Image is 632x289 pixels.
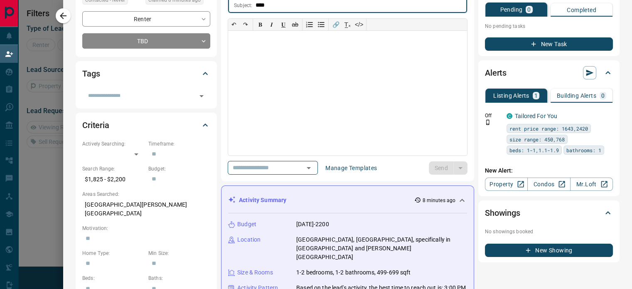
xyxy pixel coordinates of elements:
p: [GEOGRAPHIC_DATA][PERSON_NAME][GEOGRAPHIC_DATA] [82,198,210,220]
button: </> [353,19,365,30]
p: Completed [567,7,596,13]
p: 1-2 bedrooms, 1-2 bathrooms, 499-699 sqft [296,268,411,277]
p: Timeframe: [148,140,210,148]
p: No showings booked [485,228,613,235]
span: beds: 1-1,1.1-1.9 [509,146,559,154]
div: condos.ca [507,113,512,119]
span: bathrooms: 1 [566,146,601,154]
button: ↶ [228,19,240,30]
span: size range: 450,768 [509,135,565,143]
p: [DATE]-2200 [296,220,329,229]
p: Actively Searching: [82,140,144,148]
button: 🔗 [330,19,342,30]
p: 1 [534,93,538,99]
span: rent price range: 1643,2420 [509,124,588,133]
h2: Criteria [82,119,109,132]
a: Property [485,178,528,191]
p: Listing Alerts [493,93,529,99]
button: New Showing [485,244,613,257]
p: 8 minutes ago [423,197,455,204]
button: 𝐔 [278,19,289,30]
button: T̲ₓ [342,19,353,30]
button: 𝑰 [266,19,278,30]
button: 𝐁 [254,19,266,30]
p: $1,825 - $2,200 [82,173,144,186]
div: Renter [82,11,210,27]
div: split button [429,161,467,175]
button: ↷ [240,19,251,30]
p: Home Type: [82,249,144,257]
button: Open [196,90,207,102]
p: [GEOGRAPHIC_DATA], [GEOGRAPHIC_DATA], specifically in [GEOGRAPHIC_DATA] and [PERSON_NAME][GEOGRAP... [296,235,467,262]
div: Alerts [485,63,613,83]
p: Subject: [234,2,252,9]
p: Location [237,235,261,244]
p: Areas Searched: [82,190,210,198]
p: Building Alerts [557,93,596,99]
p: Beds: [82,274,144,282]
p: Size & Rooms [237,268,273,277]
p: 0 [527,7,531,12]
p: Activity Summary [239,196,286,205]
h2: Tags [82,67,100,80]
p: Min Size: [148,249,210,257]
button: Manage Templates [320,161,382,175]
span: 𝐔 [281,21,285,28]
div: Activity Summary8 minutes ago [228,193,467,208]
div: Tags [82,64,210,84]
p: Off [485,112,502,119]
s: ab [292,21,298,28]
div: TBD [82,33,210,49]
p: Motivation: [82,225,210,232]
button: New Task [485,37,613,51]
button: ab [289,19,301,30]
p: Search Range: [82,165,144,173]
h2: Alerts [485,66,507,79]
a: Mr.Loft [570,178,613,191]
p: Pending [500,7,522,12]
div: Showings [485,203,613,223]
svg: Push Notification Only [485,119,491,125]
p: New Alert: [485,166,613,175]
p: Budget: [148,165,210,173]
p: Baths: [148,274,210,282]
button: Bullet list [315,19,327,30]
p: No pending tasks [485,20,613,32]
h2: Showings [485,206,520,220]
a: Condos [527,178,570,191]
div: Criteria [82,115,210,135]
button: Open [303,162,315,174]
button: Numbered list [304,19,315,30]
a: Tailored For You [515,113,557,119]
p: Budget [237,220,256,229]
p: 0 [601,93,605,99]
